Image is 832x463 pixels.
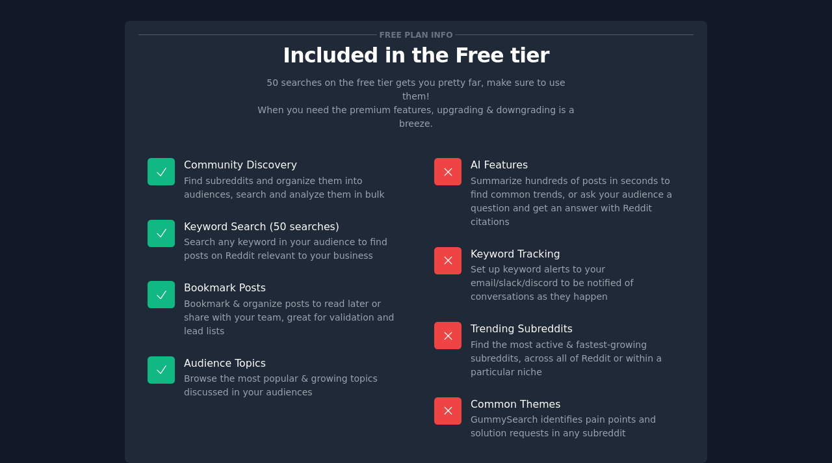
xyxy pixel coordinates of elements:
p: Community Discovery [184,158,398,172]
dd: Find the most active & fastest-growing subreddits, across all of Reddit or within a particular niche [471,338,684,379]
span: Free plan info [377,28,455,42]
p: Bookmark Posts [184,281,398,295]
dd: Browse the most popular & growing topics discussed in your audiences [184,372,398,399]
p: AI Features [471,158,684,172]
p: Keyword Search (50 searches) [184,220,398,233]
p: 50 searches on the free tier gets you pretty far, make sure to use them! When you need the premiu... [252,76,580,131]
p: Included in the Free tier [138,44,694,67]
dd: Summarize hundreds of posts in seconds to find common trends, or ask your audience a question and... [471,174,684,229]
p: Audience Topics [184,356,398,370]
dd: Search any keyword in your audience to find posts on Reddit relevant to your business [184,235,398,263]
p: Keyword Tracking [471,247,684,261]
dd: Find subreddits and organize them into audiences, search and analyze them in bulk [184,174,398,202]
dd: Set up keyword alerts to your email/slack/discord to be notified of conversations as they happen [471,263,684,304]
p: Common Themes [471,397,684,411]
dd: GummySearch identifies pain points and solution requests in any subreddit [471,413,684,440]
dd: Bookmark & organize posts to read later or share with your team, great for validation and lead lists [184,297,398,338]
p: Trending Subreddits [471,322,684,336]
